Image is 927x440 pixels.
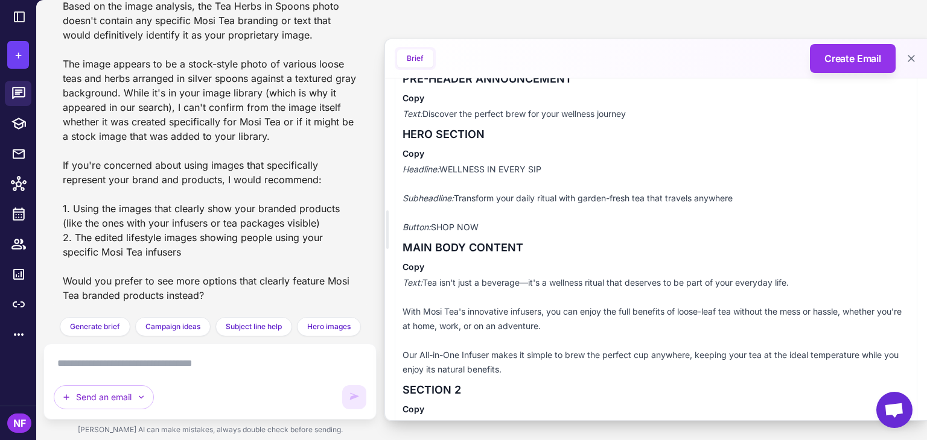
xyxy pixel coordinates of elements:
button: + [7,41,29,69]
span: + [14,46,22,64]
button: Send an email [54,385,154,409]
button: Generate brief [60,317,130,336]
p: Tea isn't just a beverage—it's a wellness ritual that deserves to be part of your everyday life. ... [403,275,909,377]
em: Headline: [403,164,439,174]
button: Campaign ideas [135,317,211,336]
span: Campaign ideas [145,321,200,332]
em: Text: [403,108,422,119]
div: [PERSON_NAME] AI can make mistakes, always double check before sending. [43,420,377,440]
em: Subheadline: [403,193,454,203]
span: Generate brief [70,321,120,332]
h4: Copy [403,403,909,415]
h3: PRE-HEADER ANNOUNCEMENT [403,71,909,87]
p: Discover the perfect brew for your wellness journey [403,107,909,121]
h3: HERO SECTION [403,126,909,143]
em: Button: [403,222,431,232]
p: WELLNESS IN EVERY SIP Transform your daily ritual with garden-fresh tea that travels anywhere SHO... [403,162,909,234]
button: Brief [397,49,433,68]
span: Create Email [824,51,881,66]
h4: Copy [403,92,909,104]
em: Text: [403,277,422,288]
h4: Copy [403,261,909,273]
h3: SECTION 2 [403,382,909,398]
h3: MAIN BODY CONTENT [403,239,909,256]
a: Open chat [876,392,913,428]
button: Create Email [810,44,896,73]
button: Subject line help [215,317,292,336]
h4: Copy [403,148,909,160]
em: Header: [403,420,434,430]
span: Subject line help [226,321,282,332]
button: Hero images [297,317,361,336]
span: Hero images [307,321,351,332]
div: NF [7,413,31,433]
